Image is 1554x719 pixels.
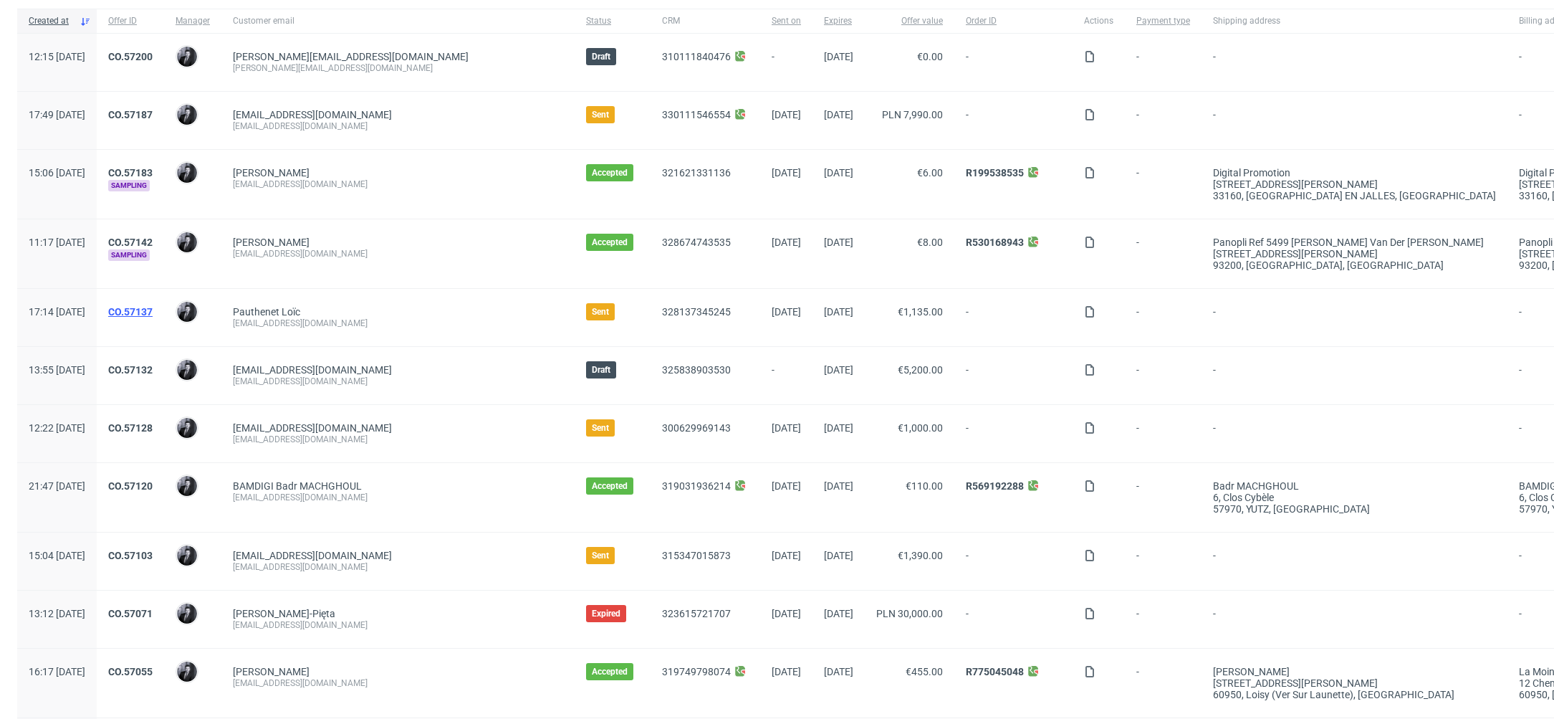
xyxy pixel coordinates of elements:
[898,550,943,561] span: €1,390.00
[966,422,1061,445] span: -
[233,237,310,248] a: [PERSON_NAME]
[824,167,853,178] span: [DATE]
[917,167,943,178] span: €6.00
[108,480,153,492] a: CO.57120
[177,418,197,438] img: Philippe Dubuy
[1213,248,1496,259] div: [STREET_ADDRESS][PERSON_NAME]
[917,51,943,62] span: €0.00
[876,15,943,27] span: Offer value
[29,167,85,178] span: 15:06 [DATE]
[108,550,153,561] a: CO.57103
[108,109,153,120] a: CO.57187
[1136,608,1190,631] span: -
[662,422,731,434] a: 300629969143
[108,249,150,261] span: Sampling
[876,608,943,619] span: PLN 30,000.00
[662,364,731,376] a: 325838903530
[1213,259,1496,271] div: 93200, [GEOGRAPHIC_DATA] , [GEOGRAPHIC_DATA]
[1136,51,1190,74] span: -
[29,51,85,62] span: 12:15 [DATE]
[592,167,628,178] span: Accepted
[29,608,85,619] span: 13:12 [DATE]
[592,109,609,120] span: Sent
[772,306,801,318] span: [DATE]
[177,163,197,183] img: Philippe Dubuy
[29,364,85,376] span: 13:55 [DATE]
[1213,677,1496,689] div: [STREET_ADDRESS][PERSON_NAME]
[824,666,853,677] span: [DATE]
[233,422,392,434] span: [EMAIL_ADDRESS][DOMAIN_NAME]
[1213,109,1496,132] span: -
[1213,550,1496,573] span: -
[824,51,853,62] span: [DATE]
[108,608,153,619] a: CO.57071
[772,15,801,27] span: Sent on
[233,15,563,27] span: Customer email
[233,434,563,445] div: [EMAIL_ADDRESS][DOMAIN_NAME]
[233,561,563,573] div: [EMAIL_ADDRESS][DOMAIN_NAME]
[592,51,610,62] span: Draft
[1213,492,1496,503] div: 6, Clos Cybèle
[592,550,609,561] span: Sent
[1136,480,1190,515] span: -
[592,480,628,492] span: Accepted
[772,422,801,434] span: [DATE]
[662,237,731,248] a: 328674743535
[662,51,731,62] a: 310111840476
[906,666,943,677] span: €455.00
[1213,190,1496,201] div: 33160, [GEOGRAPHIC_DATA] EN JALLES , [GEOGRAPHIC_DATA]
[29,422,85,434] span: 12:22 [DATE]
[772,237,801,248] span: [DATE]
[177,360,197,380] img: Philippe Dubuy
[592,666,628,677] span: Accepted
[772,608,801,619] span: [DATE]
[1213,422,1496,445] span: -
[592,608,620,619] span: Expired
[108,180,150,191] span: Sampling
[29,237,85,248] span: 11:17 [DATE]
[966,167,1024,178] a: R199538535
[233,306,300,318] a: Pauthenet Loïc
[177,47,197,67] img: Philippe Dubuy
[1136,15,1190,27] span: Payment type
[966,364,1061,387] span: -
[898,422,943,434] span: €1,000.00
[592,237,628,248] span: Accepted
[177,105,197,125] img: Philippe Dubuy
[824,109,853,120] span: [DATE]
[592,422,609,434] span: Sent
[1136,306,1190,329] span: -
[233,364,392,376] span: [EMAIL_ADDRESS][DOMAIN_NAME]
[1213,167,1496,178] div: digital promotion
[662,306,731,318] a: 328137345245
[1213,503,1496,515] div: 57970, YUTZ , [GEOGRAPHIC_DATA]
[772,364,801,387] span: -
[108,237,153,248] a: CO.57142
[966,306,1061,329] span: -
[233,677,563,689] div: [EMAIL_ADDRESS][DOMAIN_NAME]
[592,306,609,318] span: Sent
[966,608,1061,631] span: -
[966,550,1061,573] span: -
[824,480,853,492] span: [DATE]
[1136,237,1190,271] span: -
[108,666,153,677] a: CO.57055
[177,546,197,566] img: Philippe Dubuy
[662,608,731,619] a: 323615721707
[233,376,563,387] div: [EMAIL_ADDRESS][DOMAIN_NAME]
[772,666,801,677] span: [DATE]
[662,15,749,27] span: CRM
[824,15,853,27] span: Expires
[233,248,563,259] div: [EMAIL_ADDRESS][DOMAIN_NAME]
[108,51,153,62] a: CO.57200
[662,666,731,677] a: 319749798074
[772,480,801,492] span: [DATE]
[824,306,853,318] span: [DATE]
[1136,666,1190,700] span: -
[1213,306,1496,329] span: -
[233,619,563,631] div: [EMAIL_ADDRESS][DOMAIN_NAME]
[233,666,310,677] a: [PERSON_NAME]
[108,306,153,318] a: CO.57137
[966,480,1024,492] a: R569192288
[29,666,85,677] span: 16:17 [DATE]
